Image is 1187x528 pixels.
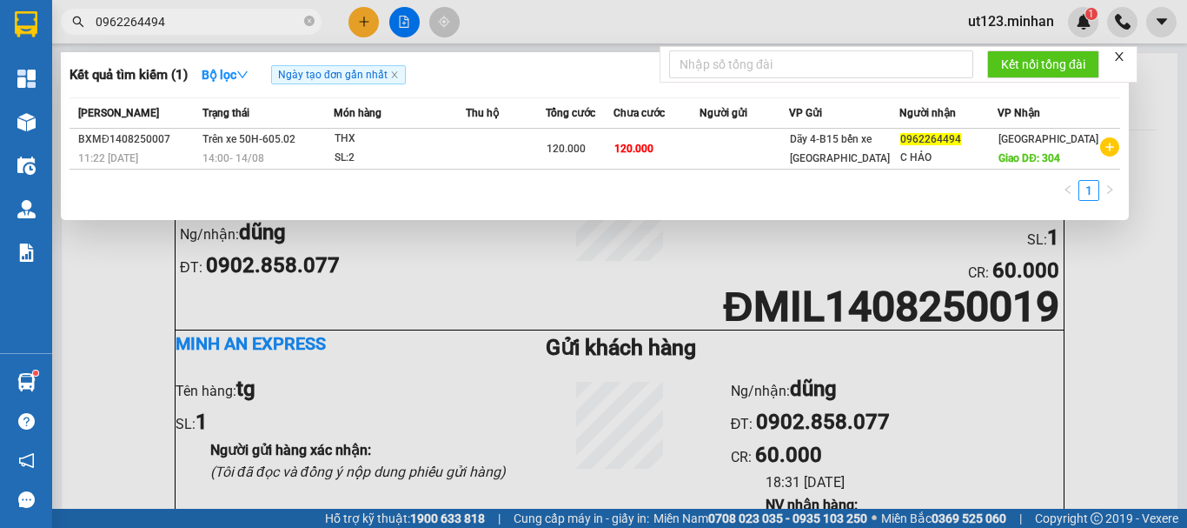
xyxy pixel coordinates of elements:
[613,107,665,119] span: Chưa cước
[614,143,653,155] span: 120.000
[78,152,138,164] span: 11:22 [DATE]
[998,152,1060,164] span: Giao DĐ: 304
[1113,50,1125,63] span: close
[17,70,36,88] img: dashboard-icon
[1099,180,1120,201] li: Next Page
[335,149,465,168] div: SL: 2
[900,133,961,145] span: 0962264494
[334,107,381,119] span: Món hàng
[18,413,35,430] span: question-circle
[96,12,301,31] input: Tìm tên, số ĐT hoặc mã đơn
[1099,180,1120,201] button: right
[202,68,249,82] strong: Bộ lọc
[998,133,1098,145] span: [GEOGRAPHIC_DATA]
[72,16,84,28] span: search
[304,16,315,26] span: close-circle
[17,113,36,131] img: warehouse-icon
[304,14,315,30] span: close-circle
[390,70,399,79] span: close
[1063,184,1073,195] span: left
[1104,184,1115,195] span: right
[998,107,1040,119] span: VP Nhận
[987,50,1099,78] button: Kết nối tổng đài
[236,69,249,81] span: down
[202,152,264,164] span: 14:00 - 14/08
[17,244,36,262] img: solution-icon
[202,107,249,119] span: Trạng thái
[790,133,890,164] span: Dãy 4-B15 bến xe [GEOGRAPHIC_DATA]
[33,371,38,376] sup: 1
[899,107,956,119] span: Người nhận
[271,65,406,84] span: Ngày tạo đơn gần nhất
[202,133,295,145] span: Trên xe 50H-605.02
[188,61,262,89] button: Bộ lọcdown
[1001,55,1085,74] span: Kết nối tổng đài
[17,373,36,391] img: warehouse-icon
[1079,181,1098,200] a: 1
[70,66,188,84] h3: Kết quả tìm kiếm ( 1 )
[78,107,159,119] span: [PERSON_NAME]
[669,50,973,78] input: Nhập số tổng đài
[789,107,822,119] span: VP Gửi
[78,130,197,149] div: BXMĐ1408250007
[15,11,37,37] img: logo-vxr
[700,107,747,119] span: Người gửi
[900,149,998,167] div: C HẢO
[1058,180,1078,201] button: left
[17,200,36,218] img: warehouse-icon
[1100,137,1119,157] span: plus-circle
[466,107,499,119] span: Thu hộ
[547,143,586,155] span: 120.000
[1078,180,1099,201] li: 1
[17,157,36,175] img: warehouse-icon
[335,130,465,149] div: THX
[18,491,35,508] span: message
[1058,180,1078,201] li: Previous Page
[546,107,595,119] span: Tổng cước
[18,452,35,469] span: notification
